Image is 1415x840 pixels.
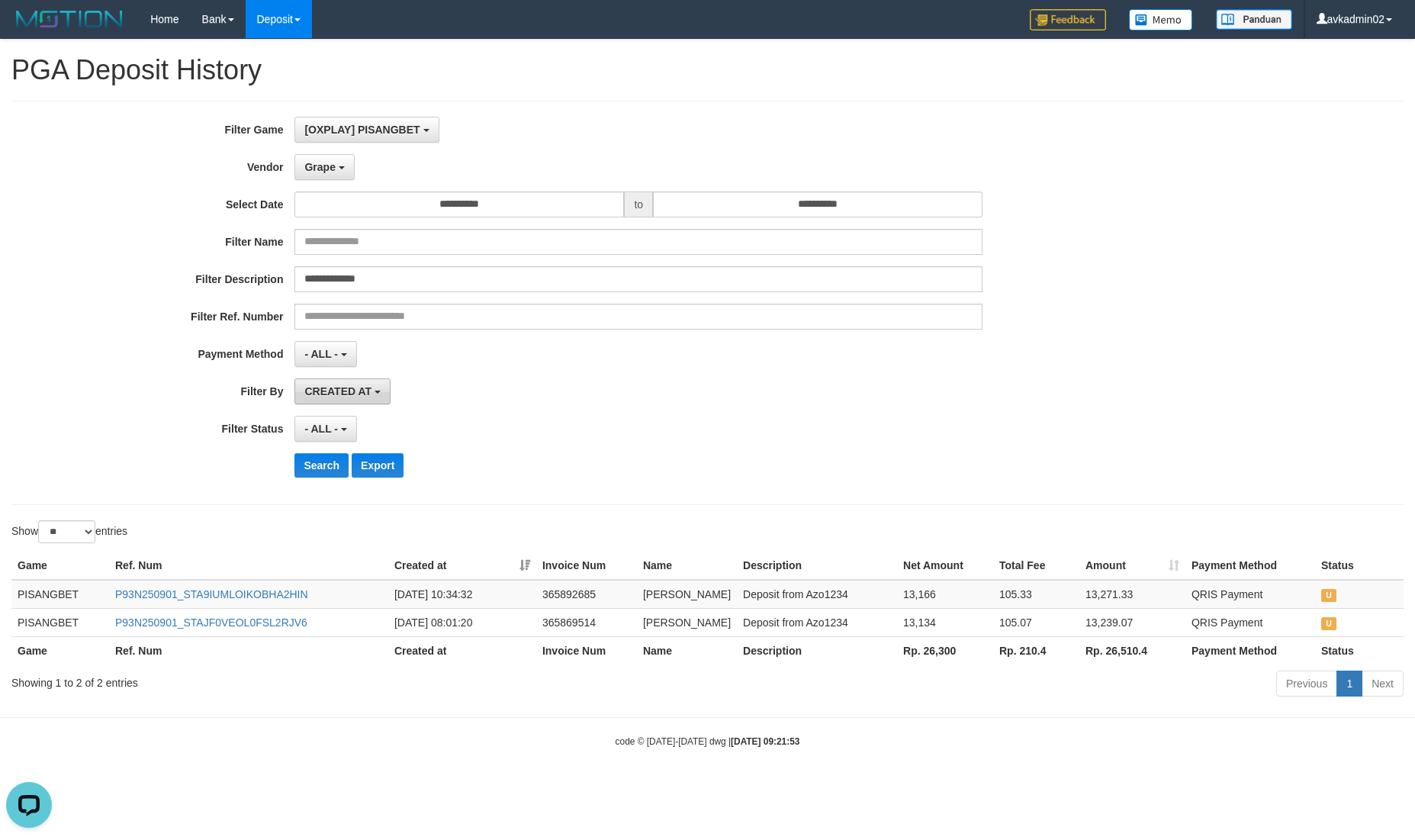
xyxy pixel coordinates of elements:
[897,580,993,609] td: 13,166
[304,385,371,397] span: CREATED AT
[637,552,737,580] th: Name
[1079,636,1185,665] th: Rp. 26,510.4
[304,124,420,136] span: [OXPLAY] PISANGBET
[637,608,737,636] td: [PERSON_NAME]
[304,161,335,173] span: Grape
[1079,552,1185,580] th: Amount: activate to sort column ascending
[304,423,338,435] span: - ALL -
[294,341,356,367] button: - ALL -
[897,552,993,580] th: Net Amount
[993,608,1079,636] td: 105.07
[294,154,354,180] button: Grape
[624,191,653,217] span: to
[737,580,897,609] td: Deposit from Azo1234
[11,8,127,31] img: MOTION_logo.png
[388,608,536,636] td: [DATE] 08:01:20
[1079,580,1185,609] td: 13,271.33
[6,6,52,52] button: Open LiveChat chat widget
[1216,9,1292,30] img: panduan.png
[1030,9,1106,31] img: Feedback.jpg
[115,616,307,629] a: P93N250901_STAJF0VEOL0FSL2RJV6
[1315,636,1404,665] th: Status
[737,608,897,636] td: Deposit from Azo1234
[11,636,109,665] th: Game
[11,669,578,690] div: Showing 1 to 2 of 2 entries
[11,608,109,636] td: PISANGBET
[1321,617,1336,630] span: UNPAID
[109,552,388,580] th: Ref. Num
[1315,552,1404,580] th: Status
[304,348,338,360] span: - ALL -
[993,580,1079,609] td: 105.33
[993,552,1079,580] th: Total Fee
[38,520,95,543] select: Showentries
[388,636,536,665] th: Created at
[637,636,737,665] th: Name
[294,117,439,143] button: [OXPLAY] PISANGBET
[737,552,897,580] th: Description
[115,588,308,600] a: P93N250901_STA9IUMLOIKOBHA2HIN
[1362,671,1404,697] a: Next
[1129,9,1193,31] img: Button%20Memo.svg
[294,416,356,442] button: - ALL -
[1336,671,1362,697] a: 1
[897,636,993,665] th: Rp. 26,300
[897,608,993,636] td: 13,134
[352,453,404,478] button: Export
[109,636,388,665] th: Ref. Num
[294,453,349,478] button: Search
[731,736,799,747] strong: [DATE] 09:21:53
[11,55,1404,85] h1: PGA Deposit History
[388,580,536,609] td: [DATE] 10:34:32
[1185,608,1315,636] td: QRIS Payment
[1185,636,1315,665] th: Payment Method
[536,608,637,636] td: 365869514
[536,552,637,580] th: Invoice Num
[11,520,127,543] label: Show entries
[1079,608,1185,636] td: 13,239.07
[536,636,637,665] th: Invoice Num
[294,378,391,404] button: CREATED AT
[993,636,1079,665] th: Rp. 210.4
[1185,552,1315,580] th: Payment Method
[536,580,637,609] td: 365892685
[1276,671,1337,697] a: Previous
[11,580,109,609] td: PISANGBET
[1321,589,1336,602] span: UNPAID
[1185,580,1315,609] td: QRIS Payment
[637,580,737,609] td: [PERSON_NAME]
[388,552,536,580] th: Created at: activate to sort column ascending
[737,636,897,665] th: Description
[616,736,800,747] small: code © [DATE]-[DATE] dwg |
[11,552,109,580] th: Game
